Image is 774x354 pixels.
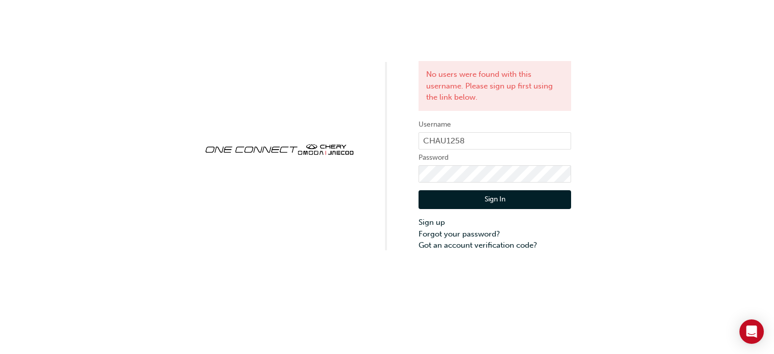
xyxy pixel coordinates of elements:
label: Password [419,152,571,164]
a: Sign up [419,217,571,228]
div: Open Intercom Messenger [739,319,764,344]
a: Got an account verification code? [419,240,571,251]
div: No users were found with this username. Please sign up first using the link below. [419,61,571,111]
label: Username [419,119,571,131]
a: Forgot your password? [419,228,571,240]
img: oneconnect [203,135,355,162]
button: Sign In [419,190,571,210]
input: Username [419,132,571,150]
